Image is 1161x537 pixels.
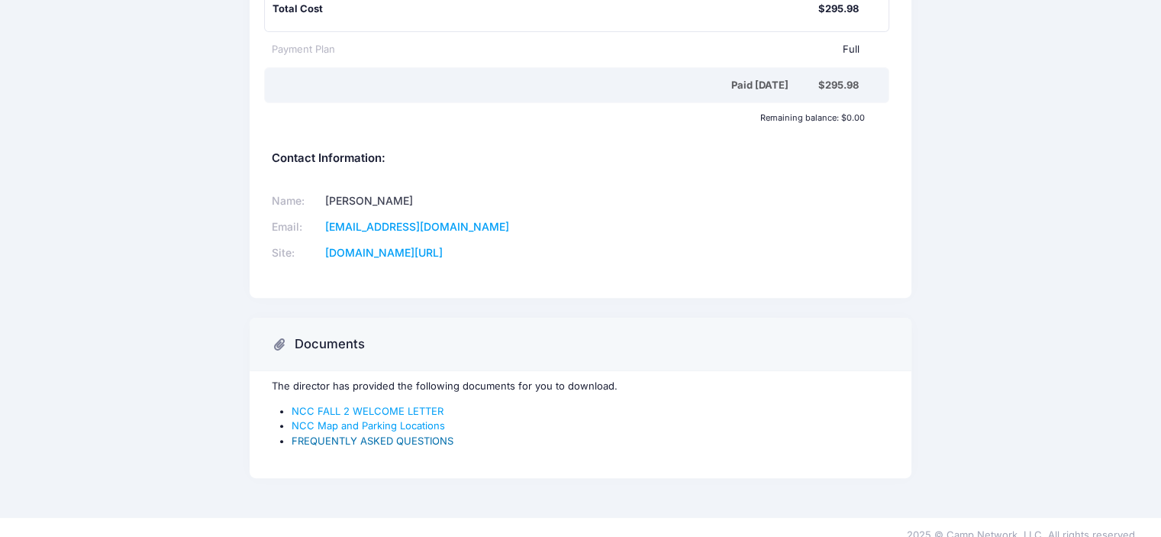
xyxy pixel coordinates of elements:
td: Site: [272,240,320,266]
a: NCC FALL 2 WELCOME LETTER [292,405,443,417]
div: Total Cost [273,2,818,17]
div: $295.98 [818,78,859,93]
div: $295.98 [818,2,859,17]
a: [EMAIL_ADDRESS][DOMAIN_NAME] [324,220,508,233]
div: Full [335,42,859,57]
h3: Documents [295,337,365,352]
div: Remaining balance: $0.00 [264,113,872,122]
a: FREQUENTLY ASKED QUESTIONS [292,435,453,447]
td: [PERSON_NAME] [320,188,561,214]
div: Paid [DATE] [275,78,818,93]
div: Payment Plan [272,42,335,57]
h5: Contact Information: [272,152,889,166]
td: Name: [272,188,320,214]
a: [DOMAIN_NAME][URL] [324,246,442,259]
a: NCC Map and Parking Locations [292,419,445,432]
td: Email: [272,214,320,240]
p: The director has provided the following documents for you to download. [272,379,889,394]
